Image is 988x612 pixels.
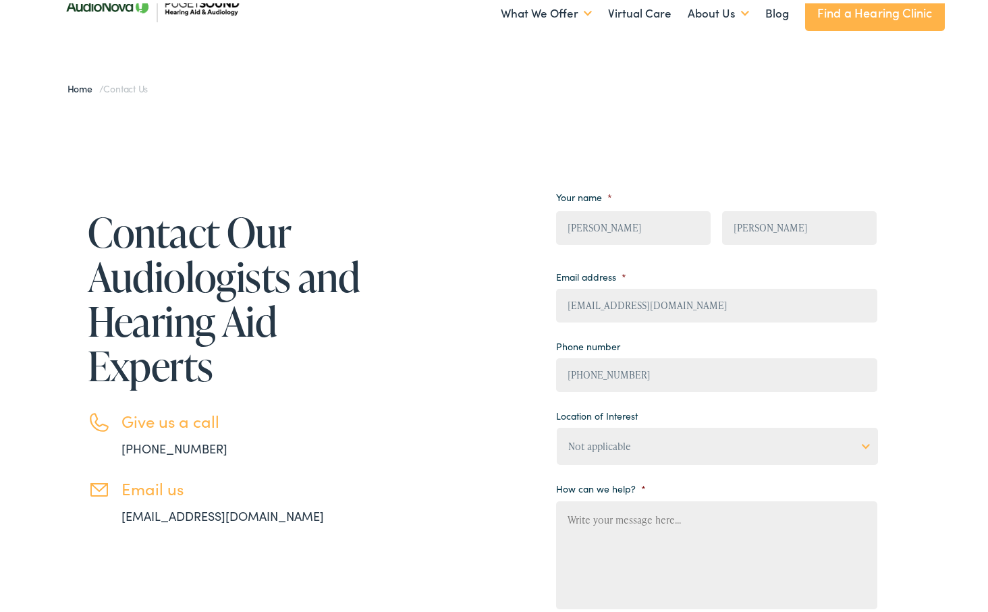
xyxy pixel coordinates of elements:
[556,479,646,491] label: How can we help?
[121,408,364,428] h3: Give us a call
[121,437,227,453] a: [PHONE_NUMBER]
[556,208,711,242] input: First name
[556,285,877,319] input: example@email.com
[67,78,148,92] span: /
[88,206,364,385] h1: Contact Our Audiologists and Hearing Aid Experts
[103,78,148,92] span: Contact Us
[121,504,324,521] a: [EMAIL_ADDRESS][DOMAIN_NAME]
[556,355,877,389] input: (XXX) XXX - XXXX
[556,337,620,349] label: Phone number
[556,188,612,200] label: Your name
[556,406,638,418] label: Location of Interest
[121,476,364,495] h3: Email us
[67,78,99,92] a: Home
[556,267,626,279] label: Email address
[722,208,877,242] input: Last name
